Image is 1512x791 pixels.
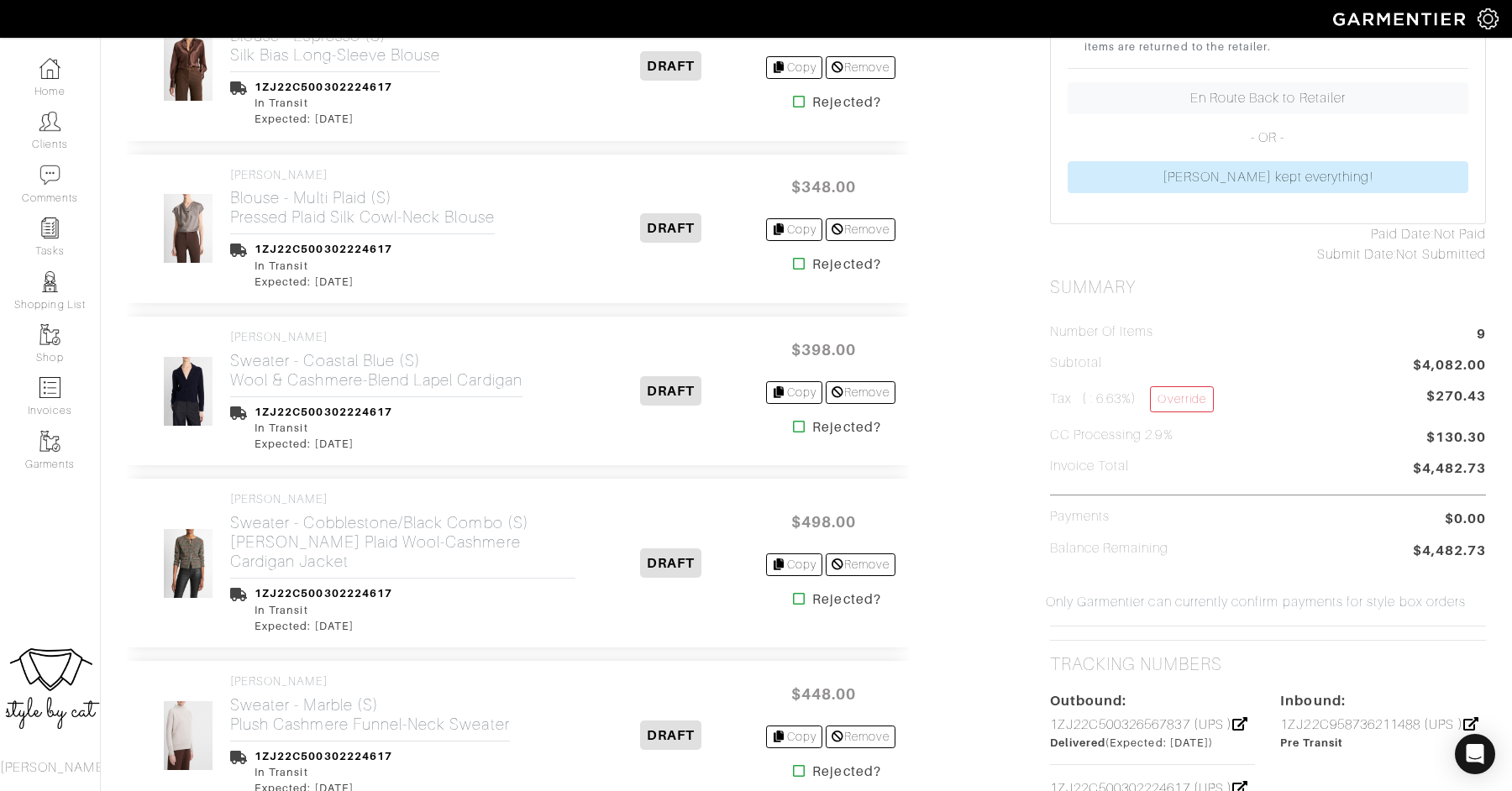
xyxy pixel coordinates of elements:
div: Expected: [DATE] [255,274,392,290]
a: Copy [766,381,822,404]
span: Delivered [1050,736,1105,749]
a: 1ZJ22C500302224617 [255,243,392,255]
a: Copy [766,553,822,576]
a: Copy [766,56,822,79]
a: [PERSON_NAME] Sweater - Cobblestone/Black Combo (S)[PERSON_NAME] Plaid Wool-Cashmere Cardigan Jacket [230,492,575,571]
strong: Rejected? [812,762,880,782]
span: $270.43 [1426,386,1486,406]
span: $4,482.73 [1413,541,1486,563]
h2: Blouse - Multi Plaid (S) Pressed Plaid Silk Cowl-Neck Blouse [230,188,495,227]
img: dashboard-icon-dbcd8f5a0b271acd01030246c82b418ddd0df26cd7fceb0bd07c9910d44c42f6.png [39,58,60,79]
h2: Blouse - Espresso (S) Silk Bias Long-Sleeve Blouse [230,26,440,65]
span: $398.00 [773,332,874,368]
h4: [PERSON_NAME] [230,330,522,344]
span: $130.30 [1426,427,1486,450]
span: $0.00 [1445,509,1486,529]
span: Pre Transit [1280,736,1343,749]
h4: [PERSON_NAME] [230,492,575,506]
strong: Rejected? [812,589,880,610]
a: [PERSON_NAME] Sweater - Marble (S)Plush Cashmere Funnel-Neck Sweater [230,674,510,734]
a: 1ZJ22C500326567837 (UPS ) [1050,717,1248,732]
div: Expected: [DATE] [255,436,392,452]
strong: Rejected? [812,254,880,275]
a: 1ZJ22C500302224617 [255,406,392,418]
h5: Number of Items [1050,324,1154,340]
a: 1ZJ22C958736211488 (UPS ) [1280,717,1478,732]
img: garments-icon-b7da505a4dc4fd61783c78ac3ca0ef83fa9d6f193b1c9dc38574b1d14d53ca28.png [39,324,60,345]
img: orders-icon-0abe47150d42831381b5fb84f609e132dff9fe21cb692f30cb5eec754e2cba89.png [39,377,60,398]
img: gear-icon-white-bd11855cb880d31180b6d7d6211b90ccbf57a29d726f0c71d8c61bd08dd39cc2.png [1478,8,1499,29]
h5: CC Processing 2.9% [1050,427,1173,443]
strong: Rejected? [812,417,880,437]
h5: Payments [1050,509,1110,525]
h5: Balance Remaining [1050,541,1169,557]
a: Remove [826,553,895,576]
a: Remove [826,381,895,404]
div: In Transit [255,764,392,780]
div: Open Intercom Messenger [1455,734,1495,774]
div: Not Paid Not Submitted [1050,224,1486,265]
span: Only Garmentier can currently confirm payments for style box orders [1046,592,1466,612]
img: garmentier-logo-header-white-b43fb05a5012e4ada735d5af1a66efaba907eab6374d6393d1fbf88cb4ef424d.png [1325,4,1478,34]
a: En Route Back to Retailer [1068,82,1468,114]
a: Remove [826,56,895,79]
span: Paid Date: [1371,227,1434,242]
img: clients-icon-6bae9207a08558b7cb47a8932f037763ab4055f8c8b6bfacd5dc20c3e0201464.png [39,111,60,132]
div: Inbound: [1280,691,1486,711]
span: DRAFT [640,720,701,750]
span: $448.00 [773,676,874,712]
a: [PERSON_NAME] Sweater - Coastal Blue (S)Wool & Cashmere-Blend Lapel Cardigan [230,330,522,390]
a: 1ZJ22C500302224617 [255,587,392,600]
img: XsjMWhH89WUf6Fj4FRTjUMZN [163,528,214,599]
a: [PERSON_NAME] Blouse - Multi Plaid (S)Pressed Plaid Silk Cowl-Neck Blouse [230,168,495,228]
a: 1ZJ22C500302224617 [255,81,392,93]
a: Override [1150,386,1213,412]
h2: Tracking numbers [1050,654,1223,675]
span: $348.00 [773,169,874,205]
img: comment-icon-a0a6a9ef722e966f86d9cbdc48e553b5cf19dbc54f86b18d962a5391bc8f6eb6.png [39,165,60,186]
a: Copy [766,218,822,241]
div: In Transit [255,420,392,436]
div: In Transit [255,258,392,274]
h2: Sweater - Cobblestone/Black Combo (S) [PERSON_NAME] Plaid Wool-Cashmere Cardigan Jacket [230,513,575,571]
a: [PERSON_NAME] kept everything! [1068,161,1468,193]
h5: Subtotal [1050,355,1102,371]
img: garments-icon-b7da505a4dc4fd61783c78ac3ca0ef83fa9d6f193b1c9dc38574b1d14d53ca28.png [39,431,60,452]
img: NE4VEM9YANg4BG56Xrgk7QEh [163,700,214,771]
h4: [PERSON_NAME] [230,168,495,182]
h4: [PERSON_NAME] [230,674,510,689]
h5: Invoice Total [1050,458,1130,474]
small: The Garmentier Team will charge your client once all rejected items are returned to the retailer. [1084,23,1468,55]
span: $498.00 [773,504,874,540]
div: In Transit [255,95,392,111]
h2: Sweater - Coastal Blue (S) Wool & Cashmere-Blend Lapel Cardigan [230,351,522,390]
p: - OR - [1068,128,1468,148]
strong: Rejected? [812,92,880,113]
h5: Tax ( : 6.63%) [1050,386,1214,412]
a: 1ZJ22C500302224617 [255,750,392,762]
div: Expected: [DATE] [255,111,392,127]
a: Copy [766,726,822,748]
span: $4,082.00 [1413,355,1486,378]
img: JnxU1N8BkP4DCshimjPV56JN [163,356,214,427]
img: reminder-icon-8004d30b9f0a5d33ae49ab947aed9ed385cf756f9e5892f1edd6e32f2345188e.png [39,217,60,238]
span: DRAFT [640,548,701,578]
span: DRAFT [640,213,701,243]
div: In Transit [255,602,392,618]
a: Remove [826,726,895,748]
h2: Sweater - Marble (S) Plush Cashmere Funnel-Neck Sweater [230,695,510,734]
span: DRAFT [640,51,701,81]
div: Expected: [DATE] [255,618,392,634]
img: vzJubYc6sm5TeTYDGRfyZJhT [163,193,214,264]
div: Outbound: [1050,691,1256,711]
img: stylists-icon-eb353228a002819b7ec25b43dbf5f0378dd9e0616d9560372ff212230b889e62.png [39,271,60,292]
span: 9 [1477,324,1486,347]
span: Submit Date: [1317,247,1397,262]
img: 1BfmHqJqw1yELxV6wo7z1sCY [163,31,214,102]
span: DRAFT [640,376,701,406]
h2: Summary [1050,277,1486,298]
div: (Expected: [DATE]) [1050,735,1256,751]
span: $4,482.73 [1413,458,1486,481]
a: Remove [826,218,895,241]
